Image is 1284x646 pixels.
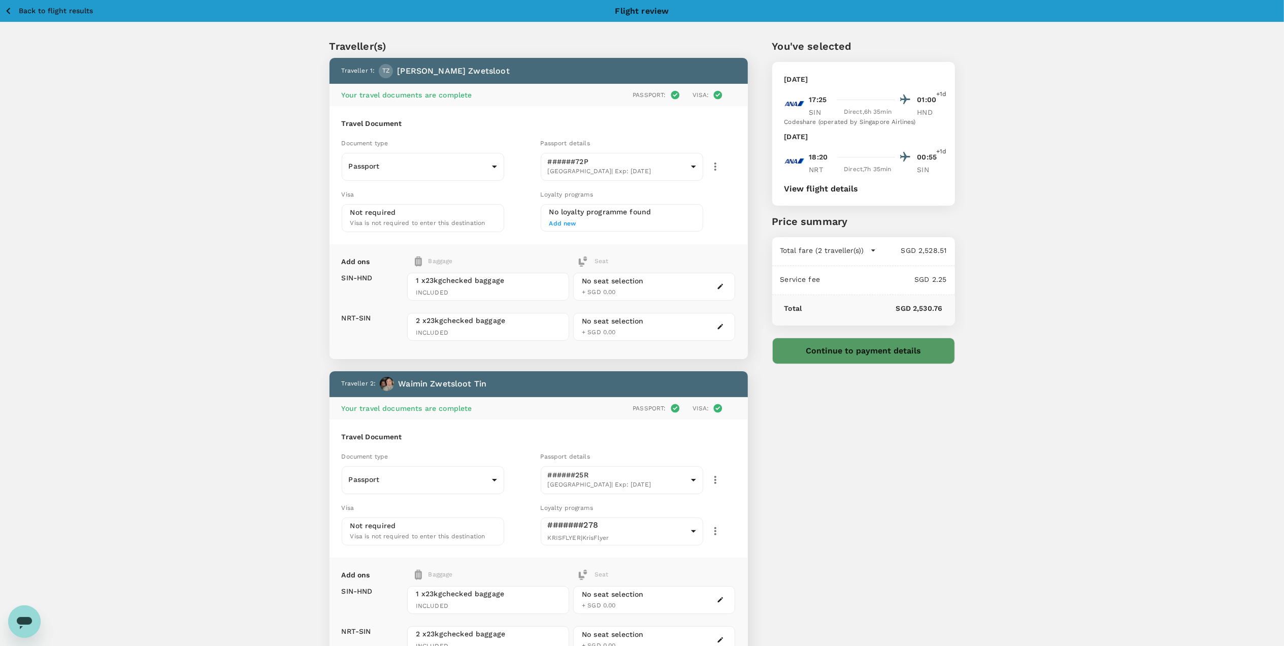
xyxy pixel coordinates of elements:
p: Service fee [780,274,820,284]
img: baggage-icon [415,256,422,267]
p: Price summary [772,214,955,229]
p: 17:25 [809,94,827,105]
span: Your travel documents are complete [342,91,472,99]
p: ######72P [548,156,687,167]
span: + SGD 0.00 [582,329,616,336]
p: Passport : [633,404,666,413]
div: Direct , 6h 35min [841,107,895,117]
span: 1 x 23kg checked baggage [416,589,561,599]
button: Total fare (2 traveller(s)) [780,245,876,255]
span: [GEOGRAPHIC_DATA] | Exp: [DATE] [548,167,687,177]
span: Visa [342,191,354,198]
button: View flight details [784,184,859,193]
span: [GEOGRAPHIC_DATA] | Exp: [DATE] [548,480,687,490]
div: No seat selection [582,276,644,286]
span: Passport details [541,453,590,460]
p: Visa : [693,404,709,413]
span: + SGD 0.00 [582,602,616,609]
button: Back to flight results [4,5,93,17]
span: Loyalty programs [541,504,593,511]
p: Passport [349,474,488,485]
p: NRT - SIN [342,626,371,636]
div: ######25R[GEOGRAPHIC_DATA]| Exp: [DATE] [541,463,703,497]
p: [PERSON_NAME] Zwetsloot [397,65,509,77]
img: baggage-icon [578,570,588,580]
h6: Travel Document [342,432,736,443]
p: Not required [350,521,396,531]
p: ######25R [548,470,687,480]
p: SGD 2,528.51 [876,245,947,255]
span: Add new [549,220,576,227]
p: Add ons [342,256,370,267]
p: SIN - HND [342,586,373,596]
span: Visa is not required to enter this destination [350,533,485,540]
span: INCLUDED [416,288,561,298]
p: 00:55 [917,152,943,163]
span: INCLUDED [416,601,561,611]
span: +1d [936,89,946,100]
p: Back to flight results [19,6,93,16]
p: Waimin Zwetsloot Tin [398,378,486,390]
p: Flight review [615,5,669,17]
span: 2 x 23kg checked baggage [416,629,561,639]
p: [DATE] [784,74,808,84]
span: TZ [382,66,390,76]
p: SIN - HND [342,273,373,283]
p: NRT [809,165,835,175]
p: You've selected [772,39,955,54]
p: Passport [349,161,488,171]
span: 2 x 23kg checked baggage [416,315,561,326]
iframe: Button to launch messaging window [8,605,41,638]
span: Loyalty programs [541,191,593,198]
p: Visa : [693,90,709,100]
p: NRT - SIN [342,313,371,323]
div: Baggage [415,256,533,267]
div: Passport [342,154,504,179]
div: Seat [578,256,608,267]
img: NH [784,151,805,171]
p: SIN [917,165,943,175]
div: Passport [342,467,504,493]
div: Codeshare (operated by Singapore Airlines) [784,117,943,127]
p: HND [917,107,943,117]
span: Passport details [541,140,590,147]
h6: No loyalty programme found [549,207,695,218]
p: 18:20 [809,152,828,163]
div: No seat selection [582,589,644,600]
p: Traveller 2 : [342,379,376,389]
p: #######278 [548,519,687,531]
p: Not required [350,207,396,217]
span: INCLUDED [416,328,561,338]
p: Add ons [342,570,370,580]
span: Document type [342,453,388,460]
div: ######72P[GEOGRAPHIC_DATA]| Exp: [DATE] [541,150,703,184]
img: NH [784,93,805,114]
span: +1d [936,147,946,157]
img: baggage-icon [415,570,422,580]
span: Document type [342,140,388,147]
div: Seat [578,570,608,580]
div: Direct , 7h 35min [841,165,895,175]
p: SIN [809,107,835,117]
h6: Travel Document [342,118,736,130]
span: Visa [342,504,354,511]
img: baggage-icon [578,256,588,267]
img: avatar-6785e24a50d2d.jpeg [380,377,394,391]
div: #######278KRISFLYER|KrisFlyer [541,512,703,551]
p: Total [784,303,802,313]
p: SGD 2.25 [820,274,946,284]
div: No seat selection [582,316,644,327]
p: 01:00 [917,94,943,105]
p: Total fare (2 traveller(s)) [780,245,864,255]
span: Your travel documents are complete [342,404,472,412]
p: Traveller(s) [330,39,748,54]
p: Passport : [633,90,666,100]
div: Baggage [415,570,533,580]
button: Continue to payment details [772,338,955,364]
span: 1 x 23kg checked baggage [416,275,561,285]
p: Traveller 1 : [342,66,375,76]
p: SGD 2,530.76 [802,303,942,313]
div: No seat selection [582,629,644,640]
p: [DATE] [784,132,808,142]
span: KRISFLYER | KrisFlyer [548,534,609,541]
